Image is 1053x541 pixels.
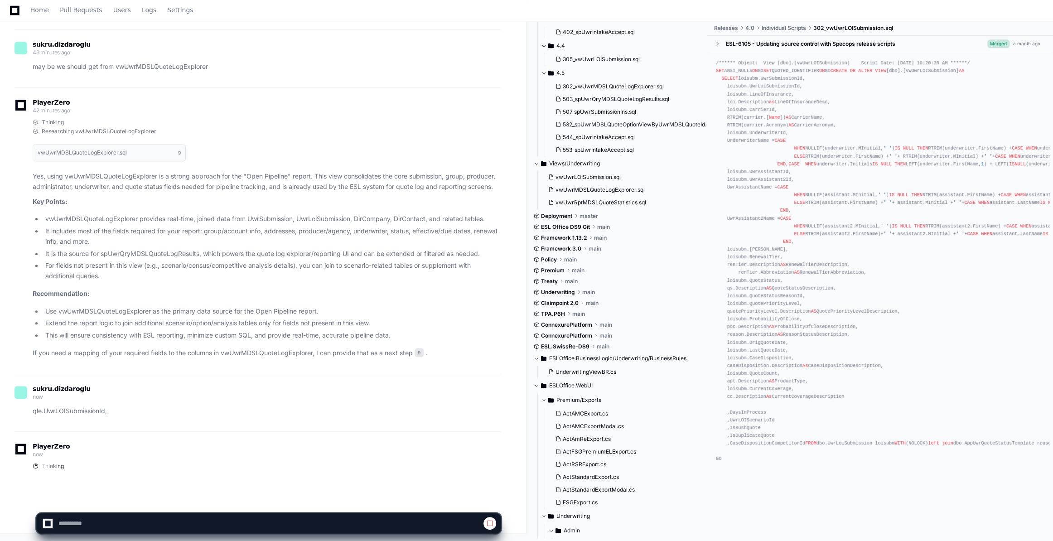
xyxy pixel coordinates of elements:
button: ActAmReExport.cs [552,433,695,445]
span: ' ' [953,200,961,206]
span: WHEN [1009,154,1020,159]
span: main [572,310,585,318]
span: main [594,234,607,242]
span: SET [716,68,724,74]
span: Name [769,115,780,120]
span: ConnexurePlatform [541,332,592,339]
button: 4.5 [541,66,707,80]
span: NULL [903,146,914,151]
button: FSGExport.cs [552,496,695,509]
span: ' ' [878,193,886,198]
span: 4.0 [745,24,754,32]
span: ' ' [956,231,964,237]
span: ELSE [794,154,806,159]
button: UnderwritingViewBR.cs [545,366,695,378]
span: main [582,289,595,296]
button: 553_spUwrIntakeAccept.sql [552,144,709,156]
span: AS [769,379,774,384]
span: IS [894,146,900,151]
div: a month ago [1013,40,1040,47]
span: Deployment [541,213,572,220]
span: main [599,321,612,328]
p: Yes, using vwUwrMDSLQuoteLogExplorer is a strong approach for the "Open Pipeline" report. This vi... [33,171,501,192]
span: ActFSGPremiumELExport.cs [563,448,636,455]
span: THEN [917,146,928,151]
span: 43 minutes ago [33,49,70,56]
span: Researching vwUwrMDSLQuoteLogExplorer [42,128,156,135]
span: ESL.SwissRe-DS9 [541,343,589,350]
span: AS [811,309,816,314]
span: ELSE [794,200,806,206]
span: CASE [964,200,976,206]
span: sukru.dizdaroglu [33,41,91,48]
span: CASE [1000,193,1012,198]
span: ' ' [884,200,892,206]
span: OR [850,68,855,74]
button: vwUwrMDSLQuoteLogExplorer.sql [545,184,695,196]
span: vwUwrMDSLQuoteLogExplorer.sql [555,186,645,193]
p: qle.UwrLOISubmissionId, [33,406,501,416]
span: ' ' [884,231,892,237]
span: IS [872,161,878,167]
span: ActRSRExport.cs [563,461,606,468]
button: ActStandardExport.cs [552,471,695,483]
span: vwUwrLOISubmission.sql [555,174,621,181]
span: AS [769,324,774,330]
span: As [802,363,808,368]
span: ESLOffice.BusinessLogic/Underwriting/BusinessRules [549,355,686,362]
strong: Recommendation: [33,290,90,297]
span: 42 minutes ago [33,107,70,114]
span: main [586,299,599,307]
span: 9 [178,149,181,156]
span: IS [1043,231,1048,237]
span: main [597,223,610,231]
span: TPA.P6H [541,310,565,318]
button: 544_spUwrIntakeAccept.sql [552,131,709,144]
span: 4.4 [556,42,565,49]
p: If you need a mapping of your required fields to the columns in vwUwrMDSLQuoteLogExplorer, I can ... [33,348,501,358]
span: Framework 3.0 [541,245,581,252]
span: now [33,451,43,458]
span: AS [780,262,786,268]
span: AS [794,270,800,275]
span: NULL [881,161,892,167]
textarea: To enrich screen reader interactions, please activate Accessibility in Grammarly extension settings [57,513,483,533]
span: IS [889,193,894,198]
div: ANSI_NULLS GO QUOTED_IDENTIFIER GO [dbo].[vwUwrLOISubmission] loisubm.UwrSubmissionId, loisubm.Uw... [716,59,1044,463]
button: 532_spUwrMDSLQuoteOptionViewByUwrMDSLQuoteId.sql [552,118,709,131]
strong: Key Points: [33,198,68,205]
button: ESLOffice.BusinessLogic/Underwriting/BusinessRules [534,351,700,366]
span: As [766,394,772,400]
span: IS [1040,200,1045,206]
span: NULL [897,193,908,198]
span: Framework 1.13.2 [541,234,587,242]
span: CREATE [831,68,847,74]
span: END [780,208,788,213]
span: WHEN [805,161,816,167]
span: Settings [167,7,193,13]
span: WHEN [794,193,806,198]
span: 503_spUwrQryMDSLQuoteLogResults.sql [563,96,669,103]
span: 4.5 [556,69,565,77]
h1: vwUwrMDSLQuoteLogExplorer.sql [38,150,127,155]
button: ActRSRExport.cs [552,458,695,471]
span: Claimpoint 2.0 [541,299,579,307]
span: ' ' [889,154,897,159]
span: Individual Scripts [762,24,806,32]
span: Logs [142,7,156,13]
li: vwUwrMDSLQuoteLogExplorer provides real-time, joined data from UwrSubmission, UwrLoiSubmission, D... [43,214,501,224]
span: WHEN [978,200,990,206]
span: CASE [774,138,786,144]
span: IS [892,223,897,229]
span: PlayerZero [33,444,70,449]
span: main [572,267,584,274]
span: AS [786,115,791,120]
p: may be we should get from vwUwrMDSLQuoteLogExplorer [33,62,501,72]
button: ESLOffice.WebUI [534,378,700,393]
span: Policy [541,256,557,263]
span: ActStandardExportModal.cs [563,486,635,493]
span: master [580,213,598,220]
button: vwUwrRptMDSLQuoteStatistics.sql [545,196,695,209]
span: vwUwrRptMDSLQuoteStatistics.sql [555,199,646,206]
button: 305_vwUwrLOISubmission.sql [552,53,702,66]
